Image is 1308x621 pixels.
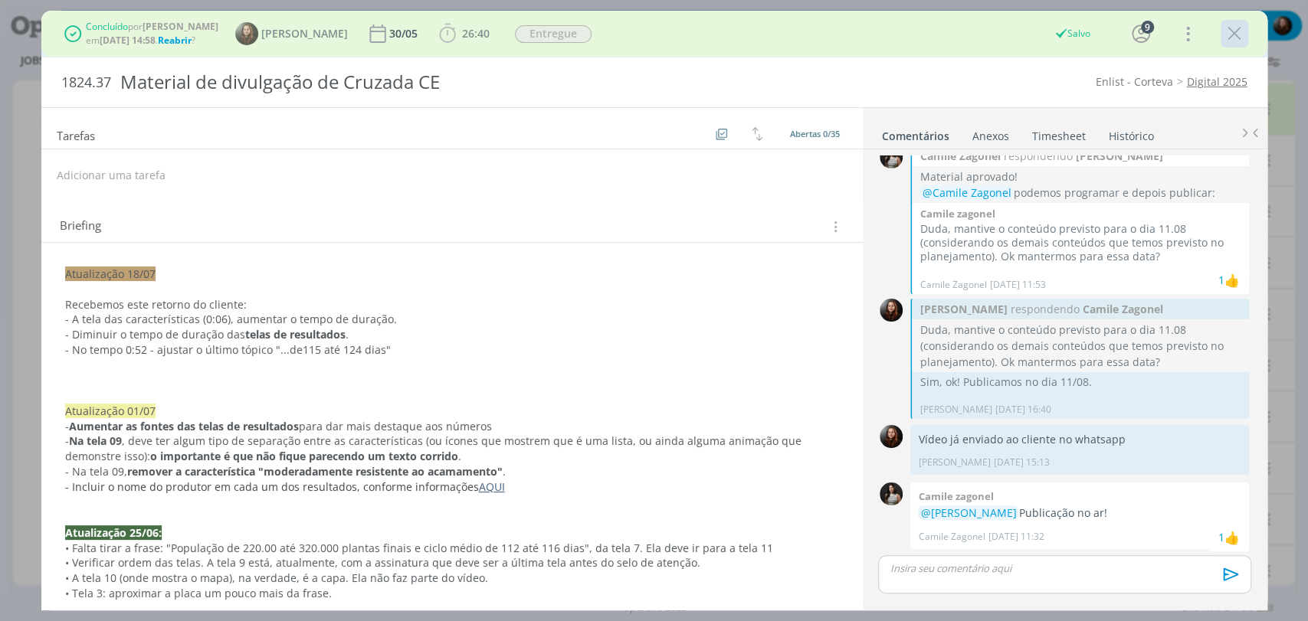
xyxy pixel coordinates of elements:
[752,127,762,141] img: arrow-down-up.svg
[880,299,903,322] img: E
[881,122,950,144] a: Comentários
[65,464,127,479] span: - Na tela 09,
[65,555,839,570] p: • Verificar ordem das telas. A tela 9 está, atualmente, com a assinatura que deve ser a última te...
[918,505,1241,521] p: Publicação no ar!
[880,482,903,505] img: C
[1187,74,1247,89] a: Digital 2025
[503,464,506,479] span: .
[389,28,421,39] div: 30/05
[61,74,111,91] span: 1824.37
[920,375,1241,389] p: Sim, ok! Publicamos no dia 11/08.
[922,185,1011,200] span: @Camile Zagonel
[150,449,458,463] strong: o importante é que não fique parecendo um texto corrido
[1218,272,1224,288] div: 1
[880,425,903,448] img: E
[918,530,985,544] p: Camile Zagonel
[918,456,990,469] p: [PERSON_NAME]
[299,419,492,433] span: para dar mais destaque aos números
[86,20,218,47] div: por em . ?
[920,222,1241,264] p: Duda, mantive o conteúdo previsto para o dia 11.08 (considerando os demais conteúdos que temos pr...
[790,128,840,139] span: Abertas 0/35
[65,342,303,357] span: - No tempo 0:52 - ajustar o último tópico "...de
[920,278,986,292] p: Camile Zagonel
[1075,148,1162,164] strong: [PERSON_NAME]
[65,312,397,326] span: - A tela das características (0:06), aumentar o tempo de duração.
[65,525,162,540] strong: Atualização 25/06:
[245,327,346,342] strong: telas de resultados
[86,20,128,33] span: Concluído
[920,207,995,221] b: Camile zagonel
[920,322,1241,370] p: Duda, mantive o conteúdo previsto para o dia 11.08 (considerando os demais conteúdos que temos pr...
[458,449,461,463] span: .
[56,162,166,189] button: Adicionar uma tarefa
[880,145,903,168] img: C
[1141,21,1154,34] div: 9
[993,456,1049,469] span: [DATE] 15:13
[920,505,1016,520] span: @[PERSON_NAME]
[1031,122,1087,144] a: Timesheet
[1054,27,1090,41] div: Salvo
[143,20,218,33] b: [PERSON_NAME]
[127,464,503,479] strong: remover a característica "moderadamente resistente ao acamamento"
[65,479,479,494] span: - Incluir o nome do produtor em cada um dos resultados, conforme informações
[920,185,1241,201] p: podemos programar e depois publicar:
[69,433,122,448] strong: Na tela 09
[65,541,839,556] p: • Falta tirar a frase: "População de 220.00 até 320.000 plantas finais e ciclo médio de 112 até 1...
[988,530,1044,544] span: [DATE] 11:32
[1224,271,1240,289] div: Eduarda Pereira
[69,419,299,433] strong: Aumentar as fontes das telas de resultados
[1218,529,1224,545] div: 1
[65,433,805,463] span: , deve ter algum tipo de separação entre as características (ou ícones que mostrem que é uma list...
[57,125,95,143] span: Tarefas
[60,217,101,237] span: Briefing
[158,34,192,47] span: Reabrir
[346,327,349,342] span: .
[1129,21,1153,46] button: 9
[1108,122,1155,144] a: Histórico
[972,129,1009,144] div: Anexos
[989,278,1045,292] span: [DATE] 11:53
[1007,301,1082,317] span: respondendo
[65,342,839,358] p: 115 até 124 dias"
[920,148,1000,164] strong: Camile Zagonel
[918,489,993,503] b: Camile zagonel
[100,34,156,47] b: [DATE] 14:58
[1224,528,1240,547] div: Eduarda Pereira
[114,64,747,101] div: Material de divulgação de Cruzada CE
[65,433,69,448] span: -
[65,327,245,342] span: - Diminuir o tempo de duração das
[920,301,1007,317] strong: [PERSON_NAME]
[920,168,1241,201] div: Material aprovado!@@1091443@@ podemos programar e depois publicar: 4. Programação
[65,297,247,312] span: Recebemos este retorno do cliente:
[65,266,156,281] span: Atualização 18/07
[1082,301,1162,317] strong: Camile Zagonel
[65,570,839,586] p: • A tela 10 (onde mostra o mapa), na verdade, é a capa. Ela não faz parte do vídeo.
[65,404,156,418] span: Atualização 01/07
[995,403,1051,417] span: [DATE] 16:40
[65,419,69,433] span: -
[918,432,1241,447] p: Vídeo já enviado ao cliente no whatsapp
[920,403,992,417] p: [PERSON_NAME]
[65,586,839,601] p: • Tela 3: aproximar a placa um pouco mais da frase.
[1096,74,1173,89] a: Enlist - Corteva
[920,168,1241,185] p: Material aprovado!
[41,11,1267,610] div: dialog
[479,479,505,494] a: AQUI
[1000,148,1075,164] span: respondendo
